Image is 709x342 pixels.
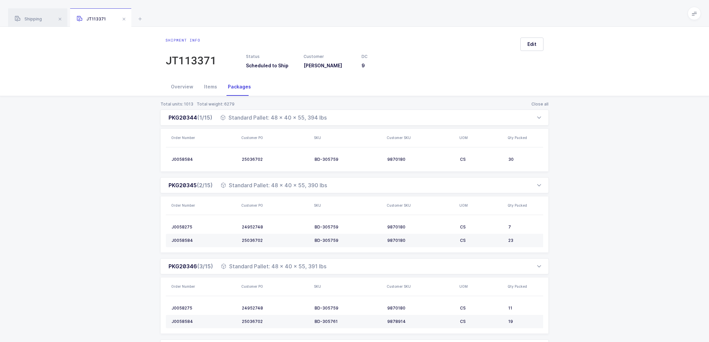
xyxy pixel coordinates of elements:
[221,181,327,189] div: Standard Pallet: 48 x 40 x 55, 390 lbs
[222,78,256,96] div: Packages
[169,114,212,122] div: PKG20344
[387,305,455,311] div: 9870180
[387,238,455,243] div: 9870180
[315,305,382,311] div: BD-305759
[362,54,411,60] div: DC
[460,224,503,230] div: CS
[527,41,536,48] span: Edit
[508,224,548,230] div: 7
[508,305,548,311] div: 11
[172,238,237,243] div: J0058584
[315,224,382,230] div: BD-305759
[531,101,549,107] button: Close all
[246,54,296,60] div: Status
[508,284,552,289] div: Qty Packed
[15,16,42,21] span: Shipping
[172,319,237,324] div: J0058584
[166,78,199,96] div: Overview
[508,319,548,324] div: 19
[171,135,237,140] div: Order Number
[387,135,455,140] div: Customer SKU
[314,203,383,208] div: SKU
[459,203,504,208] div: UOM
[172,157,237,162] div: J0058584
[160,274,549,334] div: PKG20346(3/15) Standard Pallet: 48 x 40 x 55, 391 lbs
[242,224,309,230] div: 24952748
[77,16,106,21] span: JT113371
[169,262,213,270] div: PKG20346
[460,305,503,311] div: CS
[166,38,216,43] div: Shipment info
[304,54,353,60] div: Customer
[197,182,213,189] span: (2/15)
[197,263,213,270] span: (3/15)
[387,319,455,324] div: 9878914
[242,305,309,311] div: 24952748
[242,319,309,324] div: 25036702
[315,319,382,324] div: BD-305761
[387,224,455,230] div: 9870180
[197,114,212,121] span: (1/15)
[160,126,549,172] div: PKG20344(1/15) Standard Pallet: 48 x 40 x 55, 394 lbs
[314,284,383,289] div: SKU
[387,284,455,289] div: Customer SKU
[315,238,382,243] div: BD-305759
[459,135,504,140] div: UOM
[508,157,548,162] div: 30
[314,135,383,140] div: SKU
[221,262,326,270] div: Standard Pallet: 48 x 40 x 55, 391 lbs
[246,62,296,69] h3: Scheduled to Ship
[171,203,237,208] div: Order Number
[520,38,543,51] button: Edit
[508,135,552,140] div: Qty Packed
[160,193,549,253] div: PKG20345(2/15) Standard Pallet: 48 x 40 x 55, 390 lbs
[460,157,503,162] div: CS
[508,203,552,208] div: Qty Packed
[160,177,549,193] div: PKG20345(2/15) Standard Pallet: 48 x 40 x 55, 390 lbs
[387,203,455,208] div: Customer SKU
[460,319,503,324] div: CS
[242,238,309,243] div: 25036702
[220,114,327,122] div: Standard Pallet: 48 x 40 x 55, 394 lbs
[172,224,237,230] div: J0058275
[199,78,222,96] div: Items
[241,135,310,140] div: Customer PO
[241,203,310,208] div: Customer PO
[160,110,549,126] div: PKG20344(1/15) Standard Pallet: 48 x 40 x 55, 394 lbs
[460,238,503,243] div: CS
[315,157,382,162] div: BD-305759
[304,62,353,69] h3: [PERSON_NAME]
[508,238,548,243] div: 23
[160,258,549,274] div: PKG20346(3/15) Standard Pallet: 48 x 40 x 55, 391 lbs
[362,62,411,69] h3: 9
[459,284,504,289] div: UOM
[172,305,237,311] div: J0058275
[242,157,309,162] div: 25036702
[387,157,455,162] div: 9870180
[171,284,237,289] div: Order Number
[169,181,213,189] div: PKG20345
[241,284,310,289] div: Customer PO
